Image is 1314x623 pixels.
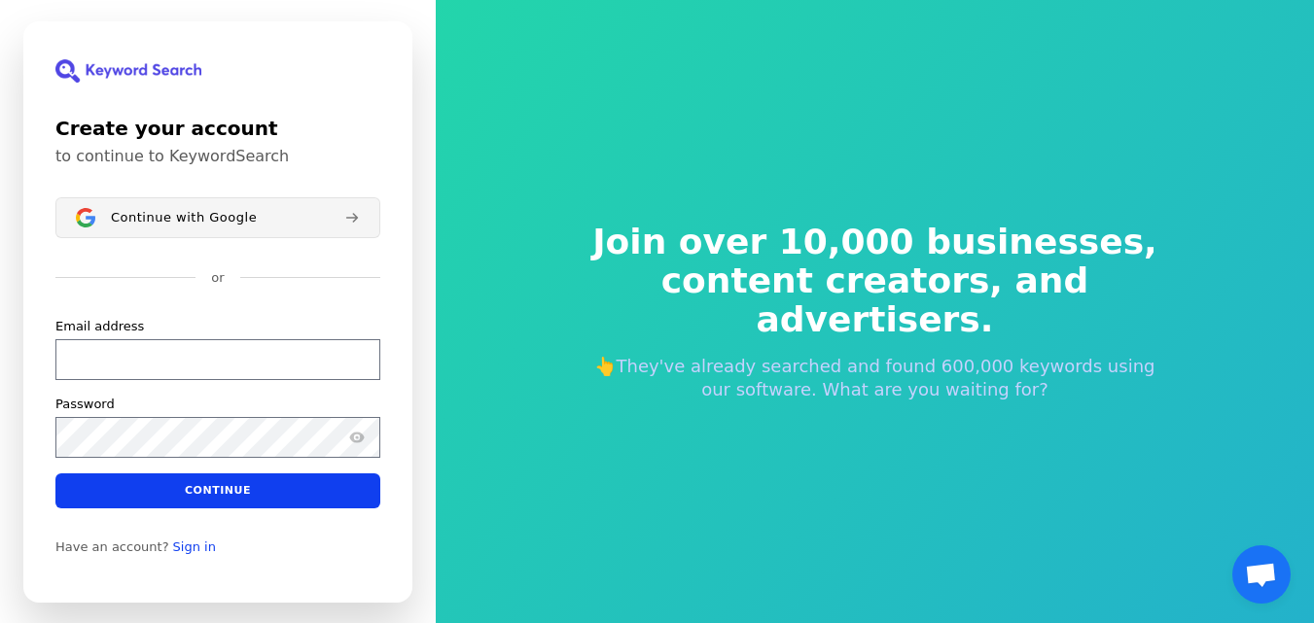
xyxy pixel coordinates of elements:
img: KeywordSearch [55,59,201,83]
button: Show password [345,425,369,448]
p: 👆They've already searched and found 600,000 keywords using our software. What are you waiting for? [580,355,1171,401]
span: Have an account? [55,538,169,554]
a: Open chat [1232,545,1291,604]
label: Password [55,395,115,412]
h1: Create your account [55,114,380,143]
a: Sign in [173,538,216,554]
span: Join over 10,000 businesses, [580,223,1171,261]
img: Sign in with Google [76,208,95,227]
button: Continue [55,472,380,507]
label: Email address [55,317,144,334]
p: to continue to KeywordSearch [55,147,380,166]
p: or [211,269,224,287]
span: Continue with Google [111,209,257,225]
button: Sign in with GoogleContinue with Google [55,197,380,238]
span: content creators, and advertisers. [580,261,1171,339]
